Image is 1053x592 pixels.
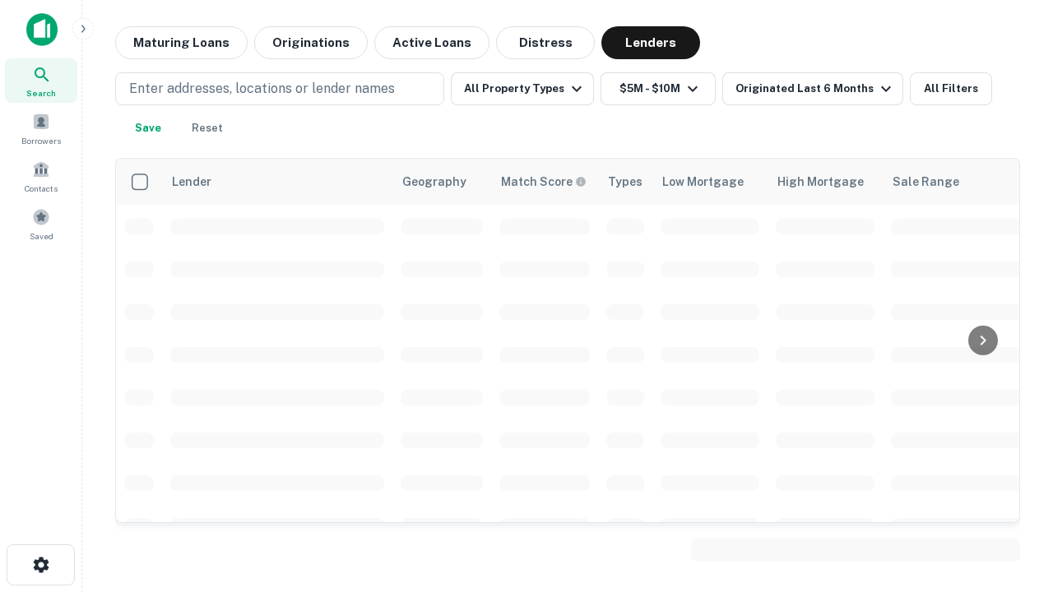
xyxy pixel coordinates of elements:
th: High Mortgage [768,159,883,205]
button: All Filters [910,72,992,105]
a: Contacts [5,154,77,198]
h6: Match Score [501,173,583,191]
button: Originated Last 6 Months [722,72,903,105]
button: Reset [181,112,234,145]
button: All Property Types [451,72,594,105]
div: Originated Last 6 Months [735,79,896,99]
button: $5M - $10M [601,72,716,105]
button: Maturing Loans [115,26,248,59]
button: Save your search to get updates of matches that match your search criteria. [122,112,174,145]
div: High Mortgage [777,172,864,192]
div: Sale Range [893,172,959,192]
div: Geography [402,172,466,192]
button: Lenders [601,26,700,59]
button: Distress [496,26,595,59]
a: Saved [5,201,77,246]
button: Originations [254,26,368,59]
iframe: Chat Widget [971,408,1053,487]
button: Active Loans [374,26,489,59]
th: Types [598,159,652,205]
th: Low Mortgage [652,159,768,205]
a: Borrowers [5,106,77,150]
p: Enter addresses, locations or lender names [129,79,395,99]
div: Low Mortgage [662,172,744,192]
span: Borrowers [21,134,61,147]
img: capitalize-icon.png [26,13,58,46]
span: Search [26,86,56,99]
th: Geography [392,159,491,205]
button: Enter addresses, locations or lender names [115,72,444,105]
th: Lender [162,159,392,205]
a: Search [5,58,77,103]
th: Sale Range [883,159,1031,205]
span: Contacts [25,182,58,195]
th: Capitalize uses an advanced AI algorithm to match your search with the best lender. The match sco... [491,159,598,205]
div: Capitalize uses an advanced AI algorithm to match your search with the best lender. The match sco... [501,173,587,191]
span: Saved [30,229,53,243]
div: Types [608,172,642,192]
div: Lender [172,172,211,192]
